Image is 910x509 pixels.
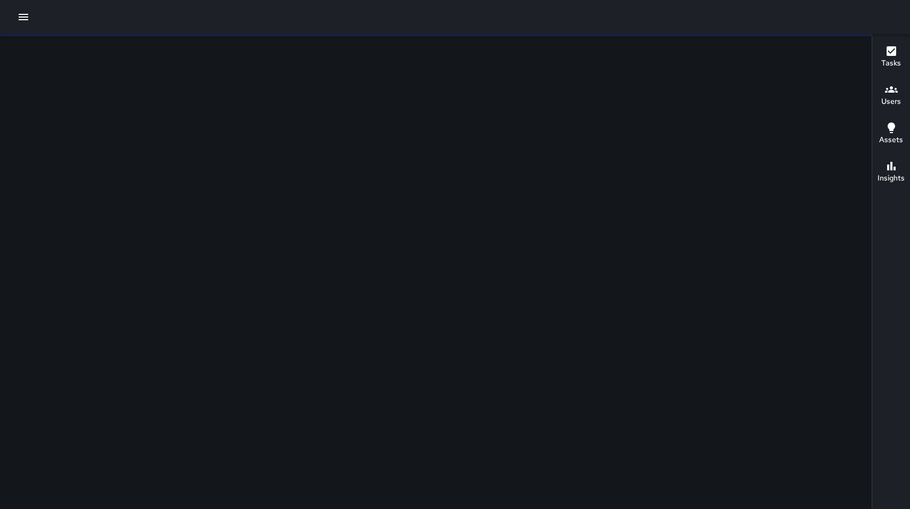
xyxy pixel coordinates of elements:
[881,58,901,69] h6: Tasks
[872,115,910,153] button: Assets
[872,77,910,115] button: Users
[878,173,905,184] h6: Insights
[872,38,910,77] button: Tasks
[881,96,901,108] h6: Users
[879,134,903,146] h6: Assets
[872,153,910,192] button: Insights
